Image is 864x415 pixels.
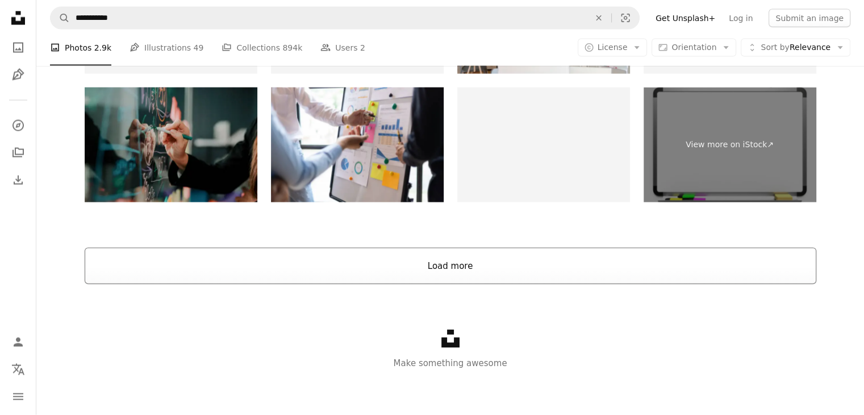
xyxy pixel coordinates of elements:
[271,88,444,203] img: Business meetings, brainstorming presentations and discussions exchange ideas with colleagues in ...
[222,30,302,66] a: Collections 894k
[36,356,864,370] p: Make something awesome
[282,42,302,54] span: 894k
[769,9,850,27] button: Submit an image
[7,36,30,59] a: Photos
[320,30,365,66] a: Users 2
[50,7,640,30] form: Find visuals sitewide
[644,88,816,203] a: View more on iStock↗
[7,331,30,354] a: Log in / Sign up
[7,114,30,137] a: Explore
[598,43,628,52] span: License
[7,358,30,381] button: Language
[722,9,759,27] a: Log in
[130,30,203,66] a: Illustrations 49
[85,88,257,203] img: Good Visual Aids Are Essential in Making Effective Presentations.
[7,169,30,192] a: Download History
[761,43,789,52] span: Sort by
[7,64,30,86] a: Illustrations
[652,39,736,57] button: Orientation
[671,43,716,52] span: Orientation
[578,39,648,57] button: License
[51,7,70,29] button: Search Unsplash
[194,42,204,54] span: 49
[7,385,30,408] button: Menu
[612,7,639,29] button: Visual search
[649,9,722,27] a: Get Unsplash+
[7,142,30,164] a: Collections
[360,42,365,54] span: 2
[741,39,850,57] button: Sort byRelevance
[7,7,30,32] a: Home — Unsplash
[586,7,611,29] button: Clear
[85,248,816,284] button: Load more
[457,88,630,203] img: Young teacher cleaning whiteboard in modern classroom
[761,42,830,53] span: Relevance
